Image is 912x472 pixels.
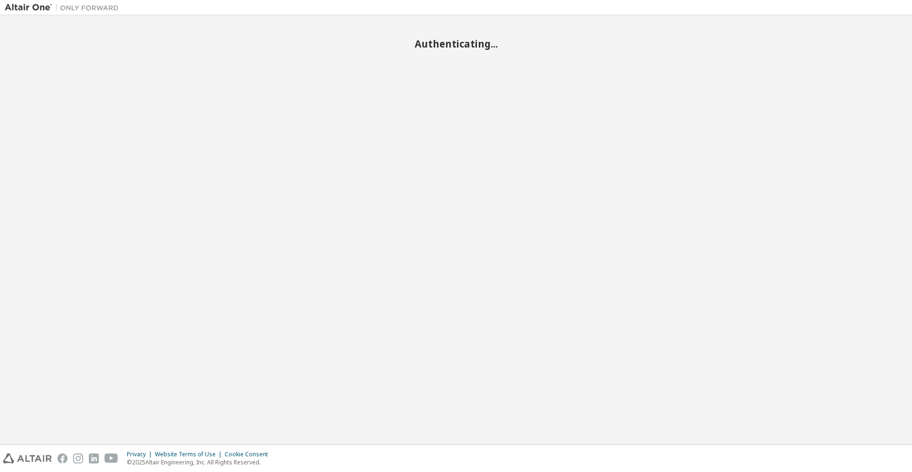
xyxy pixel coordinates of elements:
p: © 2025 Altair Engineering, Inc. All Rights Reserved. [127,458,274,466]
img: Altair One [5,3,123,12]
img: linkedin.svg [89,453,99,463]
img: altair_logo.svg [3,453,52,463]
div: Privacy [127,451,155,458]
div: Cookie Consent [225,451,274,458]
img: instagram.svg [73,453,83,463]
img: youtube.svg [104,453,118,463]
h2: Authenticating... [5,38,907,50]
div: Website Terms of Use [155,451,225,458]
img: facebook.svg [57,453,67,463]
